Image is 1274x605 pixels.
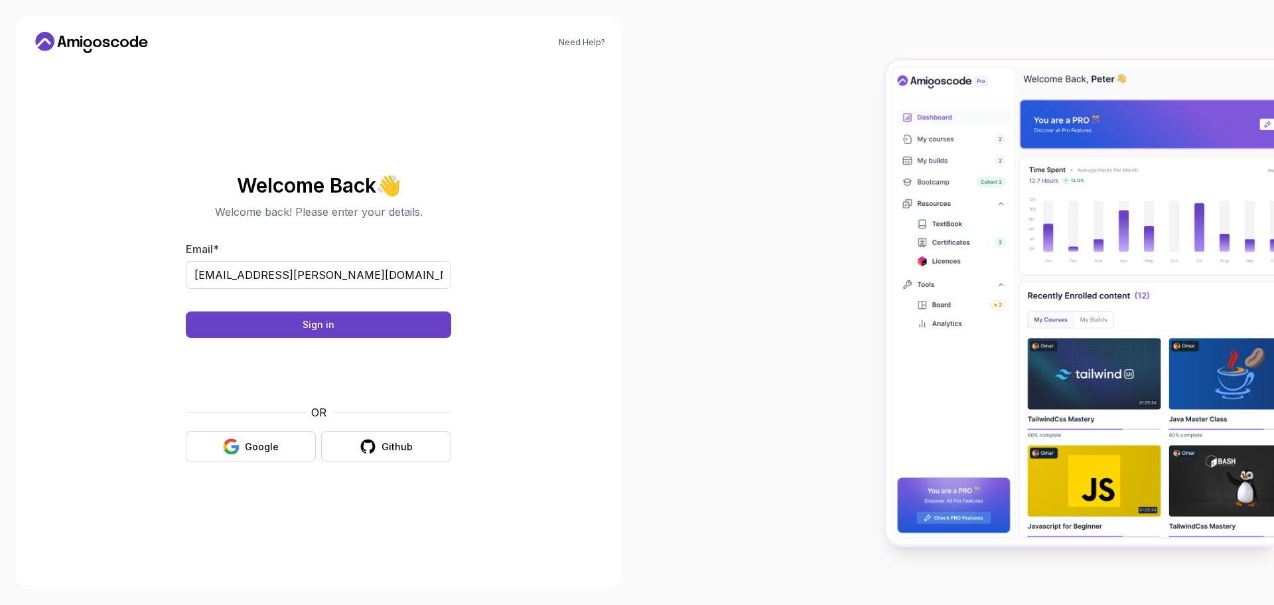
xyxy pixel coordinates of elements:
[886,60,1274,545] img: Amigoscode Dashboard
[303,318,334,331] div: Sign in
[186,431,316,462] button: Google
[186,242,219,256] label: Email *
[32,32,151,53] a: Home link
[376,175,401,196] span: 👋
[186,175,451,196] h2: Welcome Back
[559,37,605,48] a: Need Help?
[186,311,451,338] button: Sign in
[311,404,326,420] p: OR
[245,440,279,454] div: Google
[218,346,419,396] iframe: Widget containing checkbox for hCaptcha security challenge
[321,431,451,462] button: Github
[382,440,413,454] div: Github
[186,261,451,289] input: Enter your email
[186,204,451,220] p: Welcome back! Please enter your details.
